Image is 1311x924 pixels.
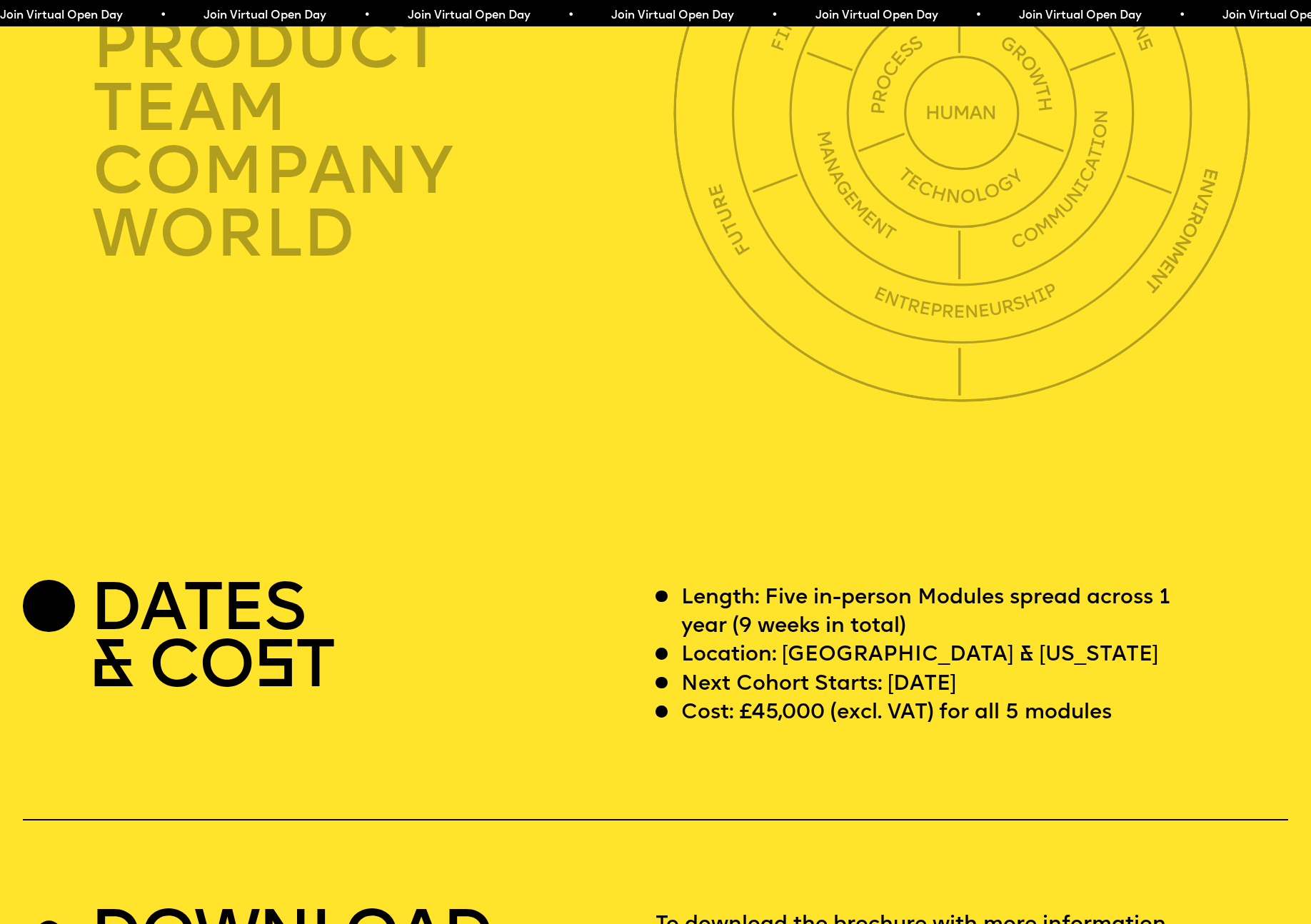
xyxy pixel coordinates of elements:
[567,10,573,21] span: •
[681,641,1158,670] p: Location: [GEOGRAPHIC_DATA] & [US_STATE]
[253,636,295,703] span: S
[92,14,683,77] div: product
[92,77,683,140] div: TEAM
[92,140,683,203] div: company
[90,584,333,699] h2: DATES & CO T
[681,584,1210,642] p: Length: Five in-person Modules spread across 1 year (9 weeks in total)
[1179,10,1185,21] span: •
[771,10,778,21] span: •
[160,10,166,21] span: •
[681,671,956,699] p: Next Cohort Starts: [DATE]
[975,10,981,21] span: •
[92,204,683,266] div: world
[363,10,370,21] span: •
[681,699,1112,728] p: Cost: £45,000 (excl. VAT) for all 5 modules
